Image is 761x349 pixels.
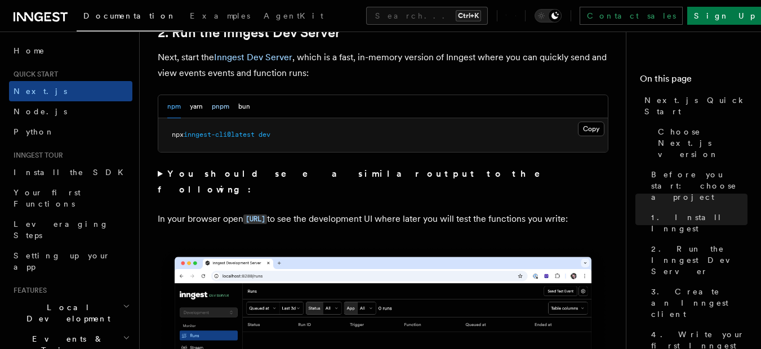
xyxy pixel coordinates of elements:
[243,213,267,224] a: [URL]
[238,95,250,118] button: bun
[158,168,556,195] strong: You should see a similar output to the following:
[183,3,257,30] a: Examples
[647,164,747,207] a: Before you start: choose a project
[9,81,132,101] a: Next.js
[9,151,63,160] span: Inngest tour
[9,302,123,324] span: Local Development
[158,50,608,81] p: Next, start the , which is a fast, in-memory version of Inngest where you can quickly send and vi...
[83,11,176,20] span: Documentation
[167,95,181,118] button: npm
[184,131,255,138] span: inngest-cli@latest
[158,211,608,227] p: In your browser open to see the development UI where later you will test the functions you write:
[535,9,562,23] button: Toggle dark mode
[640,90,747,122] a: Next.js Quick Start
[640,72,747,90] h4: On this page
[578,122,604,136] button: Copy
[14,220,109,240] span: Leveraging Steps
[9,70,58,79] span: Quick start
[9,182,132,214] a: Your first Functions
[658,126,747,160] span: Choose Next.js version
[14,45,45,56] span: Home
[647,239,747,281] a: 2. Run the Inngest Dev Server
[158,166,608,198] summary: You should see a similar output to the following:
[647,281,747,324] a: 3. Create an Inngest client
[9,162,132,182] a: Install the SDK
[366,7,488,25] button: Search...Ctrl+K
[9,297,132,329] button: Local Development
[651,286,747,320] span: 3. Create an Inngest client
[9,122,132,142] a: Python
[653,122,747,164] a: Choose Next.js version
[14,107,67,116] span: Node.js
[9,245,132,277] a: Setting up your app
[14,188,81,208] span: Your first Functions
[9,101,132,122] a: Node.js
[647,207,747,239] a: 1. Install Inngest
[212,95,229,118] button: pnpm
[172,131,184,138] span: npx
[580,7,683,25] a: Contact sales
[14,127,55,136] span: Python
[651,243,747,277] span: 2. Run the Inngest Dev Server
[259,131,270,138] span: dev
[456,10,481,21] kbd: Ctrl+K
[190,11,250,20] span: Examples
[9,41,132,61] a: Home
[14,87,67,96] span: Next.js
[77,3,183,32] a: Documentation
[9,214,132,245] a: Leveraging Steps
[214,52,292,62] a: Inngest Dev Server
[264,11,323,20] span: AgentKit
[243,214,267,224] code: [URL]
[651,212,747,234] span: 1. Install Inngest
[14,168,130,177] span: Install the SDK
[14,251,110,271] span: Setting up your app
[9,286,47,295] span: Features
[190,95,203,118] button: yarn
[651,169,747,203] span: Before you start: choose a project
[644,95,747,117] span: Next.js Quick Start
[257,3,330,30] a: AgentKit
[158,25,340,41] a: 2. Run the Inngest Dev Server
